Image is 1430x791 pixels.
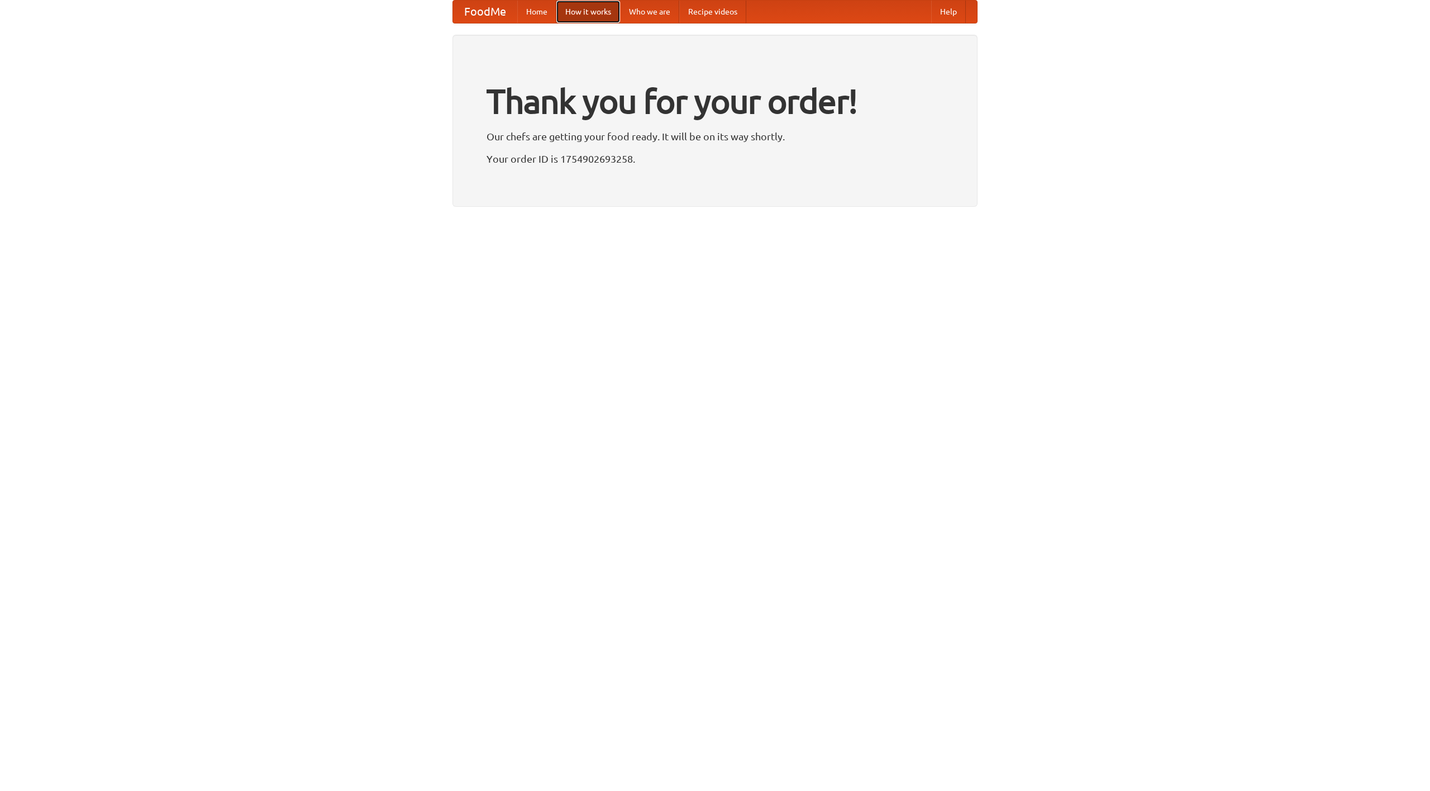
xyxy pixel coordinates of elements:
[517,1,556,23] a: Home
[679,1,746,23] a: Recipe videos
[487,150,943,167] p: Your order ID is 1754902693258.
[931,1,966,23] a: Help
[453,1,517,23] a: FoodMe
[556,1,620,23] a: How it works
[487,128,943,145] p: Our chefs are getting your food ready. It will be on its way shortly.
[620,1,679,23] a: Who we are
[487,74,943,128] h1: Thank you for your order!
